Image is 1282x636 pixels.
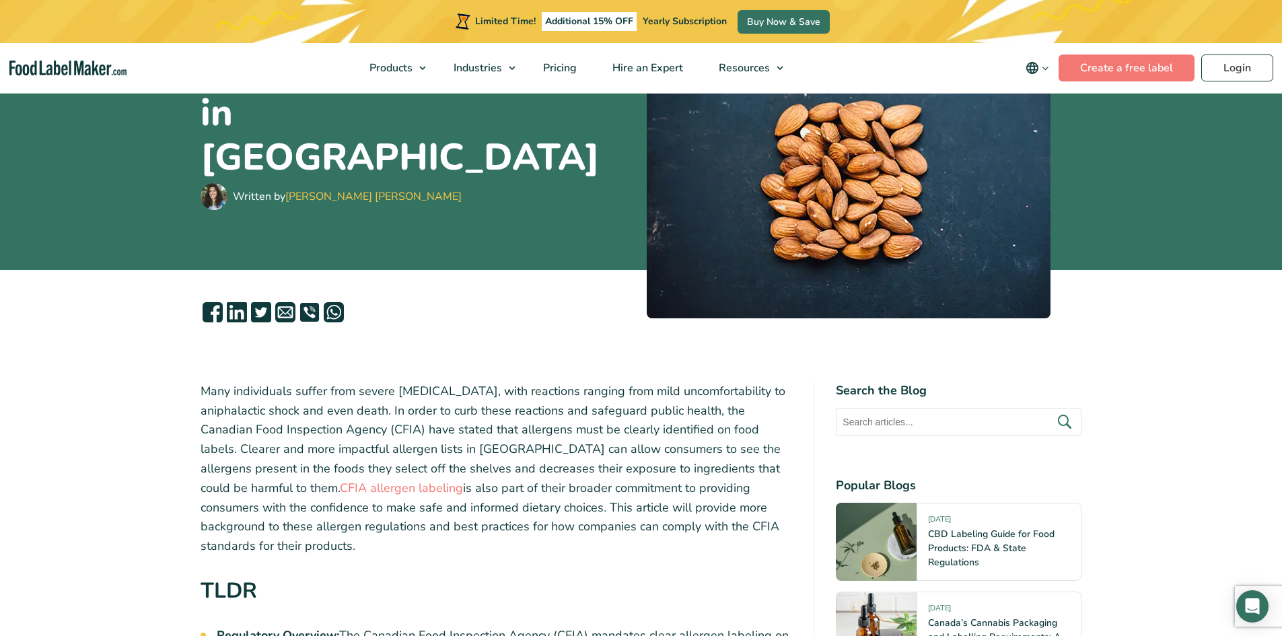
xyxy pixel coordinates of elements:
[542,12,637,31] span: Additional 15% OFF
[340,480,463,496] a: CFIA allergen labeling
[701,43,790,93] a: Resources
[608,61,684,75] span: Hire an Expert
[836,382,1081,400] h4: Search the Blog
[475,15,536,28] span: Limited Time!
[1059,55,1195,81] a: Create a free label
[352,43,433,93] a: Products
[436,43,522,93] a: Industries
[365,61,414,75] span: Products
[738,10,830,34] a: Buy Now & Save
[201,576,257,605] strong: TLDR
[928,514,951,530] span: [DATE]
[595,43,698,93] a: Hire an Expert
[928,528,1055,569] a: CBD Labeling Guide for Food Products: FDA & State Regulations
[285,189,462,204] a: [PERSON_NAME] [PERSON_NAME]
[715,61,771,75] span: Resources
[836,408,1081,436] input: Search articles...
[1201,55,1273,81] a: Login
[1236,590,1269,623] div: Open Intercom Messenger
[201,382,793,556] p: Many individuals suffer from severe [MEDICAL_DATA], with reactions ranging from mild uncomfortabi...
[201,46,636,180] h1: Allergen Labeling Guide in [GEOGRAPHIC_DATA]
[201,183,227,210] img: Maria Abi Hanna - Food Label Maker
[526,43,592,93] a: Pricing
[233,188,462,205] div: Written by
[539,61,578,75] span: Pricing
[450,61,503,75] span: Industries
[928,603,951,619] span: [DATE]
[643,15,727,28] span: Yearly Subscription
[836,476,1081,495] h4: Popular Blogs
